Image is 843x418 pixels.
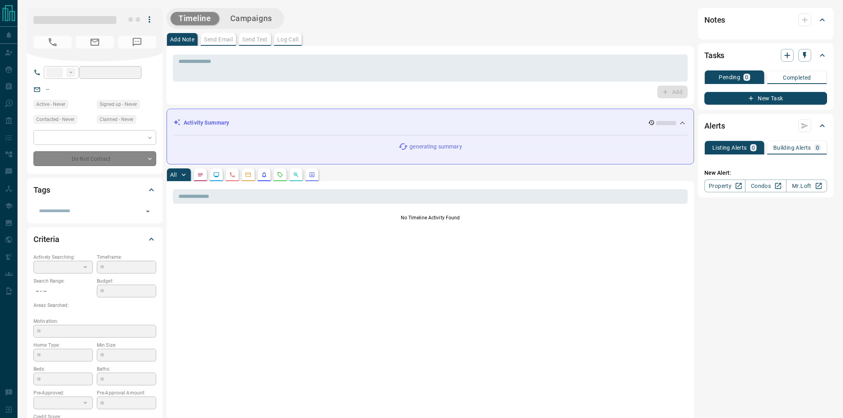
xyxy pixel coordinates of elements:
[222,12,280,25] button: Campaigns
[277,172,283,178] svg: Requests
[704,119,725,132] h2: Alerts
[33,285,93,298] p: -- - --
[97,365,156,373] p: Baths:
[752,145,755,150] p: 0
[33,389,93,397] p: Pre-Approved:
[786,180,827,192] a: Mr.Loft
[173,115,687,130] div: Activity Summary
[97,342,156,349] p: Min Size:
[704,14,725,26] h2: Notes
[745,74,748,80] p: 0
[33,277,93,285] p: Search Range:
[719,74,740,80] p: Pending
[773,145,811,150] p: Building Alerts
[33,180,156,199] div: Tags
[46,86,49,92] a: --
[816,145,819,150] p: 0
[33,230,156,249] div: Criteria
[745,180,786,192] a: Condos
[704,180,745,192] a: Property
[36,100,65,108] span: Active - Never
[118,36,156,49] span: No Number
[410,143,462,151] p: generating summary
[33,184,50,196] h2: Tags
[170,172,176,178] p: All
[704,46,827,65] div: Tasks
[704,49,724,62] h2: Tasks
[173,214,688,221] p: No Timeline Activity Found
[33,254,93,261] p: Actively Searching:
[783,75,811,80] p: Completed
[33,36,72,49] span: No Number
[229,172,235,178] svg: Calls
[97,389,156,397] p: Pre-Approval Amount:
[36,115,74,123] span: Contacted - Never
[261,172,267,178] svg: Listing Alerts
[76,36,114,49] span: No Email
[704,92,827,105] button: New Task
[33,318,156,325] p: Motivation:
[171,12,219,25] button: Timeline
[100,115,133,123] span: Claimed - Never
[33,302,156,309] p: Areas Searched:
[170,37,194,42] p: Add Note
[197,172,204,178] svg: Notes
[309,172,315,178] svg: Agent Actions
[704,10,827,29] div: Notes
[213,172,220,178] svg: Lead Browsing Activity
[245,172,251,178] svg: Emails
[33,151,156,166] div: Do Not Contact
[97,254,156,261] p: Timeframe:
[33,365,93,373] p: Beds:
[184,119,229,127] p: Activity Summary
[97,277,156,285] p: Budget:
[142,206,153,217] button: Open
[33,342,93,349] p: Home Type:
[712,145,747,150] p: Listing Alerts
[704,116,827,135] div: Alerts
[704,169,827,177] p: New Alert:
[100,100,137,108] span: Signed up - Never
[293,172,299,178] svg: Opportunities
[33,233,59,246] h2: Criteria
